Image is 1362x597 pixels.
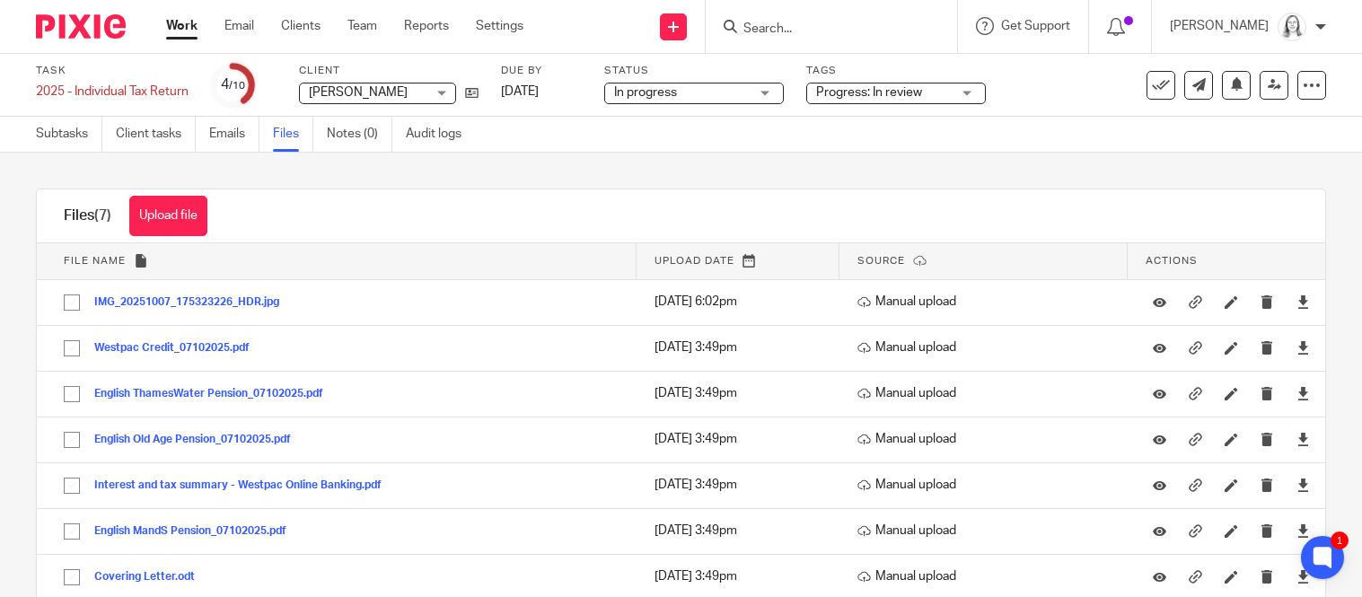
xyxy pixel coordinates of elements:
button: English MandS Pension_07102025.pdf [94,525,300,538]
span: Progress: In review [816,86,922,99]
label: Tags [806,64,986,78]
small: /10 [229,81,245,91]
a: Email [224,17,254,35]
a: Files [273,117,313,152]
p: Manual upload [857,384,1119,402]
img: Pixie [36,14,126,39]
h1: Files [64,206,111,225]
p: Manual upload [857,293,1119,311]
a: Client tasks [116,117,196,152]
p: [DATE] 3:49pm [655,567,830,585]
span: Get Support [1001,20,1070,32]
button: Covering Letter.odt [94,571,208,584]
div: 2025 - Individual Tax Return [36,83,189,101]
label: Task [36,64,189,78]
label: Status [604,64,784,78]
a: Download [1296,293,1310,311]
button: IMG_20251007_175323226_HDR.jpg [94,296,293,309]
input: Select [55,469,89,503]
p: Manual upload [857,430,1119,448]
p: [DATE] 6:02pm [655,293,830,311]
p: Manual upload [857,338,1119,356]
input: Select [55,377,89,411]
img: Eleanor%20Shakeshaft.jpg [1278,13,1306,41]
span: Upload date [655,256,734,266]
span: [DATE] [501,85,539,98]
a: Download [1296,430,1310,448]
a: Emails [209,117,259,152]
a: Download [1296,384,1310,402]
p: [DATE] 3:49pm [655,430,830,448]
a: Settings [476,17,523,35]
p: [DATE] 3:49pm [655,384,830,402]
p: [DATE] 3:49pm [655,476,830,494]
input: Select [55,560,89,594]
button: English Old Age Pension_07102025.pdf [94,434,304,446]
a: Download [1296,522,1310,540]
button: English ThamesWater Pension_07102025.pdf [94,388,337,400]
a: Download [1296,338,1310,356]
input: Search [742,22,903,38]
a: Download [1296,476,1310,494]
span: (7) [94,208,111,223]
span: [PERSON_NAME] [309,86,408,99]
p: Manual upload [857,567,1119,585]
a: Reports [404,17,449,35]
span: Source [857,256,905,266]
label: Due by [501,64,582,78]
p: Manual upload [857,476,1119,494]
a: Work [166,17,198,35]
span: Actions [1146,256,1198,266]
p: [DATE] 3:49pm [655,522,830,540]
span: File name [64,256,126,266]
button: Interest and tax summary - Westpac Online Banking.pdf [94,479,395,492]
div: 4 [221,75,245,95]
a: Subtasks [36,117,102,152]
a: Download [1296,567,1310,585]
a: Audit logs [406,117,475,152]
p: [PERSON_NAME] [1170,17,1269,35]
a: Team [347,17,377,35]
span: In progress [614,86,677,99]
button: Upload file [129,196,207,236]
a: Clients [281,17,321,35]
div: 1 [1331,531,1349,549]
input: Select [55,514,89,549]
input: Select [55,331,89,365]
p: [DATE] 3:49pm [655,338,830,356]
label: Client [299,64,479,78]
input: Select [55,285,89,320]
a: Notes (0) [327,117,392,152]
p: Manual upload [857,522,1119,540]
input: Select [55,423,89,457]
button: Westpac Credit_07102025.pdf [94,342,263,355]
